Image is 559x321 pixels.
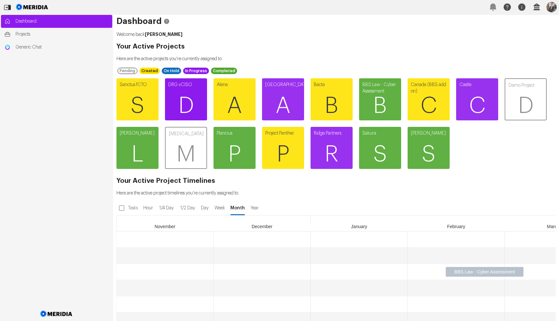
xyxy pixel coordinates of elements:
div: On Hold [162,68,181,74]
a: [PERSON_NAME]S [408,127,450,169]
span: Projects [16,31,109,38]
img: Profile Icon [546,2,557,12]
span: P [262,135,304,174]
a: [GEOGRAPHIC_DATA]A [262,78,304,120]
a: Generic ChatGeneric Chat [1,41,112,54]
div: Pending [117,68,137,74]
h2: Your Active Project Timelines [116,178,556,184]
span: C [456,86,498,125]
a: BBS Law - Cyber AssessmentB [359,78,401,120]
img: Generic Chat [4,44,11,50]
span: 1/4 Day [158,205,175,211]
span: B [359,86,401,125]
strong: [PERSON_NAME] [145,32,182,37]
a: DRG vCISOD [165,78,207,120]
span: Dashboard [16,18,109,25]
div: Completed [211,68,237,74]
label: Tasks [127,202,140,214]
span: L [116,135,159,174]
span: Month [230,205,246,211]
a: Dashboard [1,15,112,28]
a: Demo ProjectD [505,78,547,120]
a: [MEDICAL_DATA]M [165,127,207,169]
div: Created [139,68,160,74]
span: S [116,86,159,125]
p: Welcome back . [116,31,556,38]
a: [PERSON_NAME]L [116,127,159,169]
span: D [165,86,207,125]
span: 1/2 Day [179,205,196,211]
div: In Progress [183,68,209,74]
span: P [214,135,256,174]
a: Ridge PartnersR [311,127,353,169]
a: CastleC [456,78,498,120]
p: Here are the active project timelines you're currently assigned to. [116,190,556,196]
a: BactaB [311,78,353,120]
a: PlanciusP [214,127,256,169]
span: Day [200,205,210,211]
p: Here are the active projects you're currently assigned to. [116,56,556,62]
span: M [166,135,206,174]
span: D [505,86,546,125]
a: Sanctus fCTOS [116,78,159,120]
a: AlenaA [214,78,256,120]
span: S [408,135,450,174]
span: S [359,135,401,174]
a: Canada (BBS add on)C [408,78,450,120]
span: Year [249,205,260,211]
h2: Your Active Projects [116,43,556,50]
span: Hour [142,205,154,211]
img: Meridia Logo [39,307,74,321]
a: Projects [1,28,112,41]
span: R [311,135,353,174]
a: Project PantherP [262,127,304,169]
span: A [214,86,256,125]
span: C [408,86,450,125]
a: SakuraS [359,127,401,169]
span: Week [213,205,226,211]
span: Generic Chat [16,44,109,50]
span: A [262,86,304,125]
span: B [311,86,353,125]
h1: Dashboard [116,18,556,25]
